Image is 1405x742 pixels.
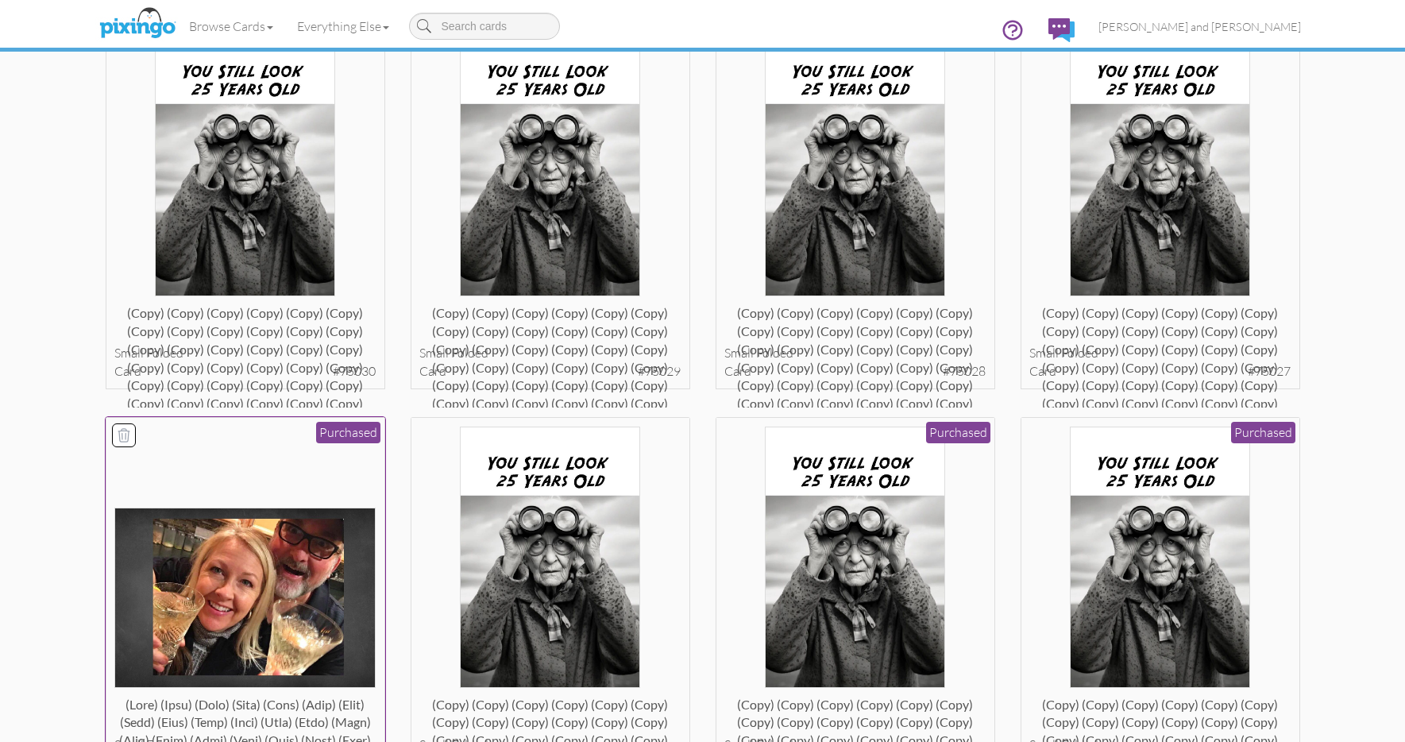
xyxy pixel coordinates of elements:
div: card [114,362,376,381]
div: card [419,362,681,381]
span: folded [756,345,793,361]
div: (copy) (copy) (copy) (copy) (copy) (copy) (copy) (copy) (copy) (copy) (copy) (copy) (copy) (copy)... [1029,304,1291,336]
span: small [1029,345,1059,361]
div: card [724,362,986,381]
div: card [1029,362,1291,381]
span: small [114,345,144,361]
div: Purchased [1231,422,1295,443]
img: 135849-1-1758116798265-c27466865a873462-qa.jpg [155,35,335,296]
span: folded [1061,345,1098,361]
img: pixingo logo [95,4,179,44]
img: comments.svg [1048,18,1075,42]
div: Purchased [926,422,990,443]
div: Purchased [316,422,380,443]
div: (copy) (copy) (copy) (copy) (copy) (copy) (copy) (copy) (copy) (copy) (copy) (copy) (copy) (copy)... [1029,696,1291,728]
a: [PERSON_NAME] and [PERSON_NAME] [1087,6,1313,47]
img: 135610-1-1757542595205-d5401aa2b7b24f4e-qa.jpg [114,508,376,688]
span: folded [451,345,488,361]
img: 135847-1-1758116542077-c0baa78794a08ff0-qa.jpg [765,35,945,296]
img: 135609-1-1757542515009-b2133ca715d228d9-qa.jpg [460,427,640,688]
div: (copy) (copy) (copy) (copy) (copy) (copy) (copy) (copy) (copy) (copy) (copy) (copy) (copy) (copy)... [724,304,986,336]
div: (copy) (copy) (copy) (copy) (copy) (copy) (copy) (copy) (copy) (copy) (copy) (copy) (copy) (copy)... [419,696,681,728]
span: [PERSON_NAME] and [PERSON_NAME] [1098,20,1301,33]
div: (lore) (ipsu) (dolo) (sita) (cons) (adip) (elit) (sedd) (eius) (temp) (inci) (utla) (etdo) (magn)... [114,696,376,728]
img: 135607-1-1757542307544-33ffd795cd67e6f2-qa.jpg [1070,427,1250,688]
div: (copy) (copy) (copy) (copy) (copy) (copy) (copy) (copy) (copy) (copy) (copy) (copy) (copy) (copy)... [419,304,681,336]
img: 135608-1-1757542398214-fcdc1331f18c1da6-qa.jpg [765,427,945,688]
img: 135846-1-1758116454896-c9e2c6687e72f550-qa.jpg [1070,35,1250,296]
a: Browse Cards [177,6,285,46]
span: small [419,345,449,361]
input: Search cards [409,13,560,40]
span: small [724,345,754,361]
a: Everything Else [285,6,401,46]
img: 135848-1-1758116691546-877ff028a42185e0-qa.jpg [460,35,640,296]
div: (copy) (copy) (copy) (copy) (copy) (copy) (copy) (copy) (copy) (copy) (copy) (copy) (copy) (copy)... [724,696,986,728]
div: (copy) (copy) (copy) (copy) (copy) (copy) (copy) (copy) (copy) (copy) (copy) (copy) (copy) (copy)... [114,304,376,336]
span: folded [146,345,183,361]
